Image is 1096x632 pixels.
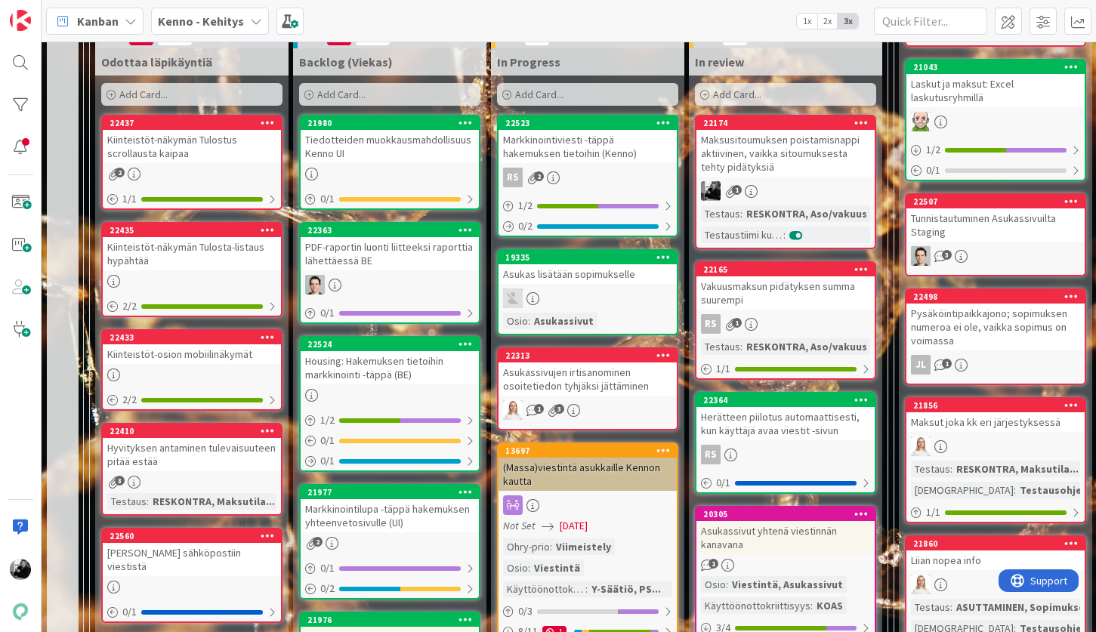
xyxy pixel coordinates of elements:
div: 22313 [505,350,677,361]
span: In review [695,54,744,69]
span: : [528,313,530,329]
span: Add Card... [713,88,761,101]
span: 3 [554,404,564,414]
span: 1 / 1 [716,361,730,377]
div: 22507 [906,195,1085,208]
span: : [550,538,552,555]
span: 0 / 2 [518,218,533,234]
a: 22364Herätteen piilotus automaattisesti, kun käyttäjä avaa viestit -sivunRS0/1 [695,392,876,494]
a: 22435Kiinteistöt-näkymän Tulosta-listaus hypähtää2/2 [101,222,282,317]
a: 22437Kiinteistöt-näkymän Tulostus scrollausta kaipaa1/1 [101,115,282,210]
div: Vakuusmaksun pidätyksen summa suurempi [696,276,875,310]
div: 22410 [110,426,281,436]
div: 0/1 [906,161,1085,180]
div: 21977 [307,487,479,498]
div: 22410 [103,424,281,438]
span: : [783,227,786,243]
div: 22437Kiinteistöt-näkymän Tulostus scrollausta kaipaa [103,116,281,163]
div: Kiinteistöt-osion mobiilinäkymät [103,344,281,364]
div: 1/2 [499,196,677,215]
span: Add Card... [515,88,563,101]
div: RESKONTRA, Aso/vakuus [743,338,871,355]
div: 21856 [913,400,1085,411]
div: 13697 [505,445,677,456]
a: 22524Housing: Hakemuksen tietoihin markkinointi -täppä (BE)1/20/10/1 [299,336,480,472]
div: 21856 [906,399,1085,412]
div: 22498Pysäköintipaikkajono; sopimuksen numeroa ei ole, vaikka sopimus on voimassa [906,290,1085,350]
div: Testaus [911,461,950,477]
a: 21856Maksut joka kk eri järjestyksessäSLTestaus:RESKONTRA, Maksutila...[DEMOGRAPHIC_DATA]:Testaus... [905,397,1086,523]
span: 2x [817,14,838,29]
a: 22507Tunnistautuminen Asukassivuilta StagingTT [905,193,1086,276]
div: 22433Kiinteistöt-osion mobiilinäkymät [103,331,281,364]
div: 22364 [703,395,875,405]
div: Liian nopea info [906,550,1085,570]
div: 21976 [301,613,479,627]
span: Odottaa läpikäyntiä [101,54,212,69]
div: Osio [503,560,528,576]
div: Hyvityksen antaminen tulevaisuuteen pitää estää [103,438,281,471]
div: 22165 [703,264,875,275]
div: 22174 [703,118,875,128]
div: 22165Vakuusmaksun pidätyksen summa suurempi [696,263,875,310]
span: 0 / 1 [320,453,335,469]
div: Kiinteistöt-näkymän Tulosta-listaus hypähtää [103,237,281,270]
div: 0/1 [301,559,479,578]
div: Osio [503,313,528,329]
div: 22560 [103,529,281,543]
div: SL [906,436,1085,456]
div: 1/2 [301,411,479,430]
div: 21043Laskut ja maksut: Excel laskutusryhmillä [906,60,1085,107]
div: 1/2 [906,140,1085,159]
span: : [726,576,728,593]
span: 1 / 2 [926,142,940,158]
img: Visit kanbanzone.com [10,10,31,31]
div: 22524Housing: Hakemuksen tietoihin markkinointi -täppä (BE) [301,338,479,384]
span: 2 [313,537,323,547]
div: 21043 [906,60,1085,74]
div: TH [499,288,677,308]
div: 19335 [499,251,677,264]
div: 22364Herätteen piilotus automaattisesti, kun käyttäjä avaa viestit -sivun [696,393,875,440]
div: KOAS [813,597,847,614]
span: 0 / 1 [320,191,335,207]
a: 19335Asukas lisätään sopimukselleTHOsio:Asukassivut [497,249,678,335]
div: Käyttöönottokriittisyys [503,581,585,597]
div: Maksut joka kk eri järjestyksessä [906,412,1085,432]
div: 22313Asukassivujen irtisanominen osoitetiedon tyhjäksi jättäminen [499,349,677,396]
div: Osio [701,576,726,593]
div: 22507 [913,196,1085,207]
span: 1 [709,559,718,569]
div: 19335 [505,252,677,263]
span: 1 / 1 [926,504,940,520]
span: 2 [115,168,125,177]
div: 22435 [103,224,281,237]
div: 21980 [307,118,479,128]
span: 0 / 2 [320,581,335,597]
div: SL [499,400,677,420]
span: : [810,597,813,614]
div: Viestintä [530,560,584,576]
div: Ohry-prio [503,538,550,555]
div: 13697(Massa)viestintä asukkaille Kennon kautta [499,444,677,491]
div: Testaus [107,493,147,510]
div: SL [906,575,1085,594]
div: 21856Maksut joka kk eri järjestyksessä [906,399,1085,432]
div: 22363 [301,224,479,237]
div: 22498 [913,291,1085,302]
span: 0 / 1 [320,305,335,321]
div: (Massa)viestintä asukkaille Kennon kautta [499,458,677,491]
div: 22410Hyvityksen antaminen tulevaisuuteen pitää estää [103,424,281,471]
div: Asukassivut yhtenä viestinnän kanavana [696,521,875,554]
div: 0/1 [301,304,479,322]
img: TT [911,246,931,266]
div: TT [906,246,1085,266]
input: Quick Filter... [874,8,987,35]
span: : [740,338,743,355]
span: : [950,599,952,615]
div: Markkinointilupa -täppä hakemuksen yhteenvetosivulle (UI) [301,499,479,532]
span: 1 [732,185,742,195]
span: 0 / 1 [716,475,730,491]
i: Not Set [503,519,536,532]
span: In Progress [497,54,560,69]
